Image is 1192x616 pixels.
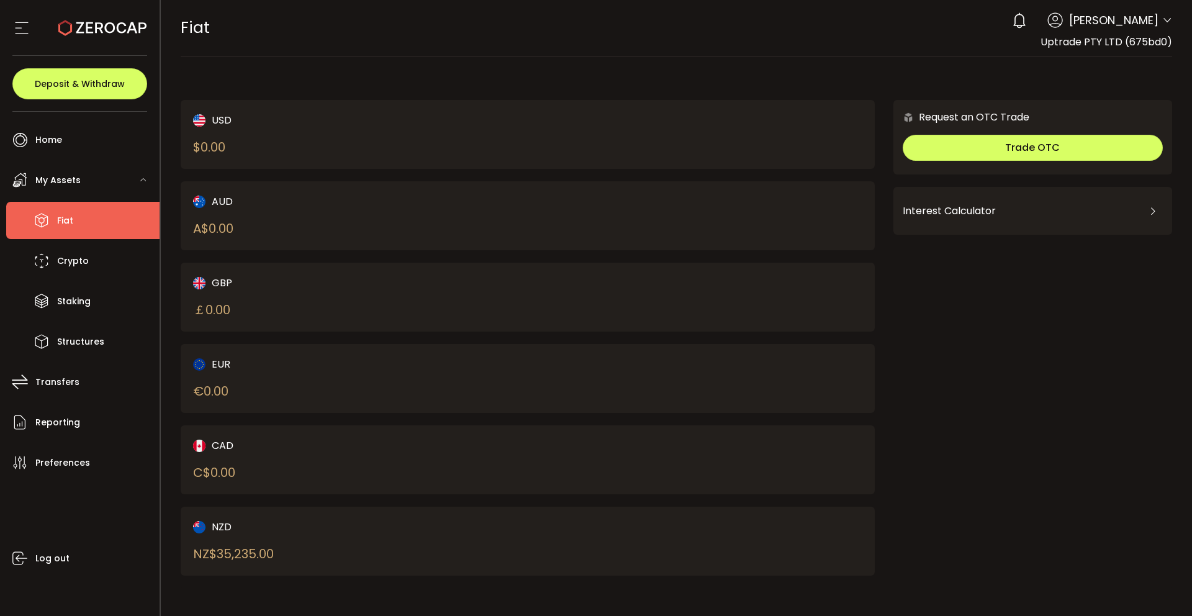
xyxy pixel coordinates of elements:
[57,333,104,351] span: Structures
[903,112,914,123] img: 6nGpN7MZ9FLuBP83NiajKbTRY4UzlzQtBKtCrLLspmCkSvCZHBKvY3NxgQaT5JnOQREvtQ257bXeeSTueZfAPizblJ+Fe8JwA...
[903,135,1163,161] button: Trade OTC
[35,171,81,189] span: My Assets
[1069,12,1158,29] span: [PERSON_NAME]
[193,463,235,482] div: C$ 0.00
[193,301,230,319] div: ￡ 0.00
[193,275,494,291] div: GBP
[12,68,147,99] button: Deposit & Withdraw
[35,79,125,88] span: Deposit & Withdraw
[35,454,90,472] span: Preferences
[1005,140,1060,155] span: Trade OTC
[1041,35,1172,49] span: Uptrade PTY LTD (675bd0)
[57,252,89,270] span: Crypto
[1130,556,1192,616] iframe: Chat Widget
[181,17,210,38] span: Fiat
[903,196,1163,226] div: Interest Calculator
[35,414,80,432] span: Reporting
[193,382,228,401] div: € 0.00
[193,112,494,128] div: USD
[35,550,70,568] span: Log out
[193,438,494,453] div: CAD
[193,138,225,156] div: $ 0.00
[193,358,205,371] img: eur_portfolio.svg
[193,114,205,127] img: usd_portfolio.svg
[193,440,205,452] img: cad_portfolio.svg
[193,277,205,289] img: gbp_portfolio.svg
[193,356,494,372] div: EUR
[35,373,79,391] span: Transfers
[193,545,274,563] div: NZ$ 35,235.00
[893,109,1029,125] div: Request an OTC Trade
[193,519,494,535] div: NZD
[193,196,205,208] img: aud_portfolio.svg
[35,131,62,149] span: Home
[193,194,494,209] div: AUD
[193,521,205,533] img: nzd_portfolio.svg
[57,292,91,310] span: Staking
[57,212,73,230] span: Fiat
[193,219,233,238] div: A$ 0.00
